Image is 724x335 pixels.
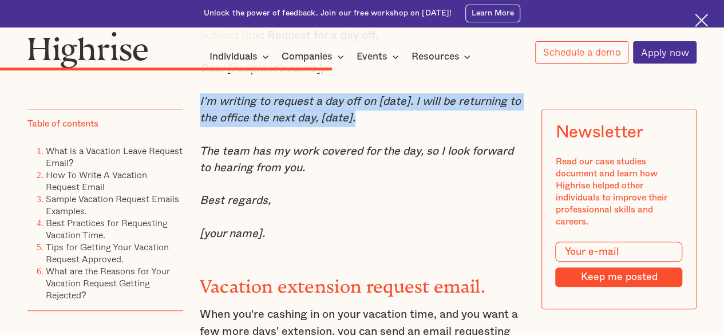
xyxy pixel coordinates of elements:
[209,50,272,64] div: Individuals
[200,195,271,206] em: Best regards,
[465,5,521,22] a: Learn More
[633,41,697,64] a: Apply now
[27,31,148,68] img: Highrise logo
[200,96,521,124] em: I’m writing to request a day off on [date]. I will be returning to the office the next day, [date].
[282,50,333,64] div: Companies
[357,50,387,64] div: Events
[209,50,258,64] div: Individuals
[695,14,708,27] img: Cross icon
[46,216,168,242] a: Best Practices for Requesting Vacation Time.
[46,192,179,218] a: Sample Vacation Request Emails Examples.
[411,50,459,64] div: Resources
[46,168,147,194] a: How To Write A Vacation Request Email
[200,228,265,239] em: [your name].
[204,8,452,19] div: Unlock the power of feedback. Join our free workshop on [DATE]!
[535,41,628,64] a: Schedule a demo
[27,118,98,130] div: Table of contents
[46,144,183,170] a: What is a Vacation Leave Request Email?
[200,276,485,287] strong: Vacation extension request email.
[555,156,682,228] div: Read our case studies document and learn how Highrise helped other individuals to improve their p...
[555,242,682,287] form: Modal Form
[200,145,513,174] em: The team has my work covered for the day, so I look forward to hearing from you.
[282,50,347,64] div: Companies
[200,63,324,74] em: Dear [recipient’s name],
[555,242,682,262] input: Your e-mail
[555,123,643,142] div: Newsletter
[46,240,169,266] a: Tips for Getting Your Vacation Request Approved.
[411,50,474,64] div: Resources
[555,267,682,286] input: Keep me posted
[46,264,170,302] a: What are the Reasons for Your Vacation Request Getting Rejected?
[357,50,402,64] div: Events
